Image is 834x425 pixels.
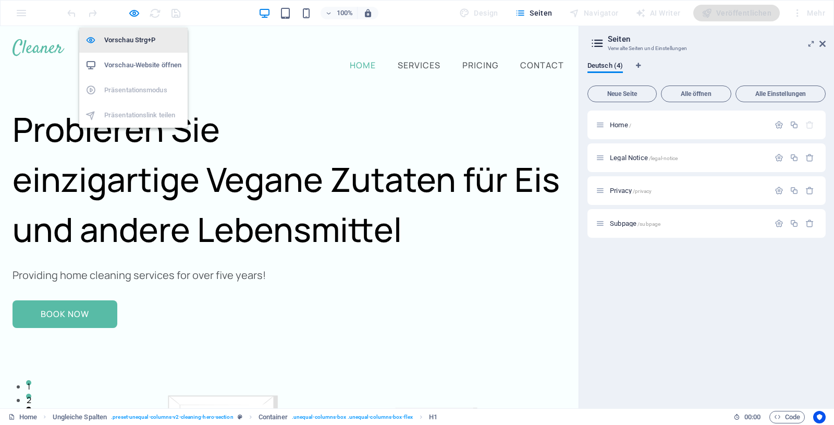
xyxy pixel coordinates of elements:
span: Code [774,411,800,423]
a: Services [396,33,443,45]
span: /legal-notice [649,155,678,161]
i: Bei Größenänderung Zoomstufe automatisch an das gewählte Gerät anpassen. [363,8,373,18]
a: Pricing [460,33,500,45]
span: Alle öffnen [666,91,727,97]
div: Einstellungen [775,186,783,195]
span: /subpage [637,221,660,227]
h6: Vorschau Strg+P [104,34,181,46]
a: Book Now [13,274,117,302]
nav: breadcrumb [53,411,438,423]
span: 00 00 [744,411,761,423]
span: Klick zum Auswählen. Doppelklick zum Bearbeiten [259,411,288,423]
button: Alle öffnen [661,86,731,102]
div: Duplizieren [790,153,799,162]
button: 100% [321,7,358,19]
button: Neue Seite [587,86,657,102]
div: Duplizieren [790,120,799,129]
p: Providing home cleaning services for over five years! [13,241,566,258]
span: H1 [429,411,437,423]
a: Home [348,33,378,45]
div: Subpage/subpage [607,220,769,227]
span: Klick, um Seite zu öffnen [610,154,678,162]
div: Einstellungen [775,153,783,162]
span: Klick, um Seite zu öffnen [610,187,652,195]
h6: Vorschau-Website öffnen [104,59,181,71]
span: Deutsch (4) [587,59,623,74]
span: / [629,123,631,128]
span: Klick, um Seite zu öffnen [610,220,660,227]
span: Alle Einstellungen [740,91,821,97]
i: Dieses Element ist ein anpassbares Preset [238,414,242,420]
button: Usercentrics [813,411,826,423]
button: Code [769,411,805,423]
span: Neue Seite [592,91,652,97]
div: Duplizieren [790,219,799,228]
div: Einstellungen [775,120,783,129]
div: Einstellungen [775,219,783,228]
h1: Probieren Sie einzigartige Vegane Zutaten für Eis und andere Lebensmittel [13,78,566,228]
div: Legal Notice/legal-notice [607,154,769,161]
button: Alle Einstellungen [735,86,826,102]
span: Klick zum Auswählen. Doppelklick zum Bearbeiten [53,411,107,423]
span: . unequal-columns-box .unequal-columns-box-flex [292,411,413,423]
div: Duplizieren [790,186,799,195]
span: . preset-unequal-columns-v2-cleaning-hero-section [111,411,233,423]
div: Sprachen-Tabs [587,62,826,81]
span: /privacy [633,188,652,194]
h2: Seiten [608,34,826,44]
span: : [752,413,753,421]
div: Design (Strg+Alt+Y) [455,5,502,21]
span: Seiten [515,8,553,18]
h3: Verwalte Seiten und Einstellungen [608,44,805,53]
div: Privacy/privacy [607,187,769,194]
a: Klick, um Auswahl aufzuheben. Doppelklick öffnet Seitenverwaltung [8,411,37,423]
div: Home/ [607,122,769,128]
span: Klick, um Seite zu öffnen [610,121,631,129]
div: Die Startseite kann nicht gelöscht werden [805,120,814,129]
div: Entfernen [805,186,814,195]
h6: Session-Zeit [733,411,761,423]
div: Entfernen [805,219,814,228]
button: Seiten [511,5,557,21]
a: Contact [518,33,566,45]
div: Entfernen [805,153,814,162]
h6: 100% [336,7,353,19]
